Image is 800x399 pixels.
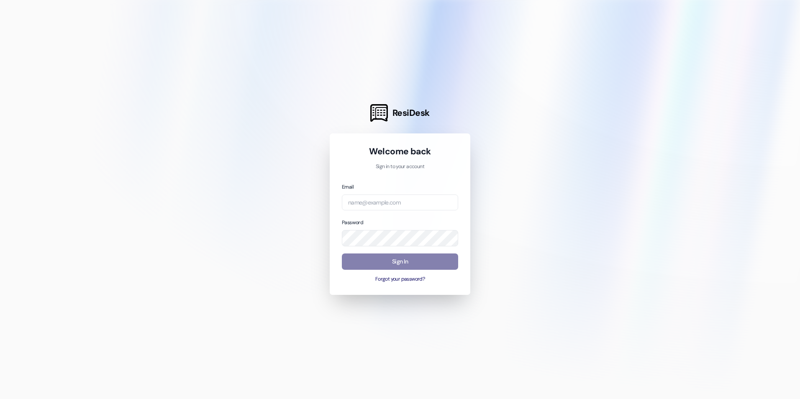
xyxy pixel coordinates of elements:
button: Sign In [342,253,458,270]
label: Email [342,184,354,190]
p: Sign in to your account [342,163,458,171]
label: Password [342,219,363,226]
h1: Welcome back [342,146,458,157]
span: ResiDesk [392,107,430,119]
input: name@example.com [342,194,458,211]
button: Forgot your password? [342,276,458,283]
img: ResiDesk Logo [370,104,388,122]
